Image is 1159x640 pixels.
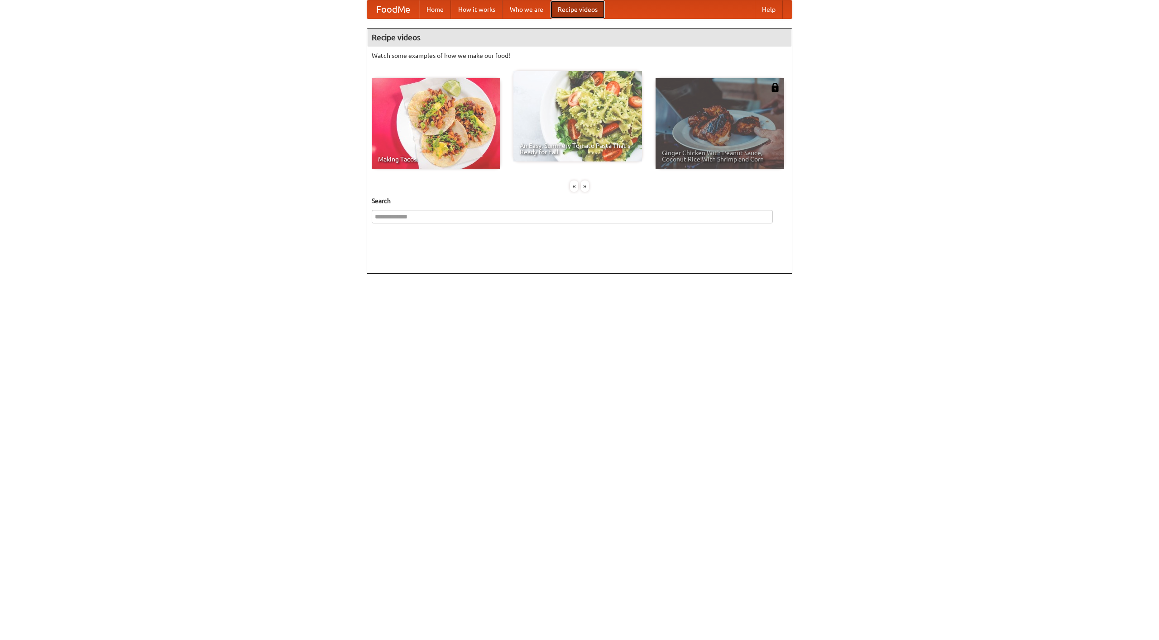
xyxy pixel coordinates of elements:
a: How it works [451,0,503,19]
a: Recipe videos [551,0,605,19]
a: Who we are [503,0,551,19]
h5: Search [372,196,787,205]
p: Watch some examples of how we make our food! [372,51,787,60]
span: Making Tacos [378,156,494,162]
a: Making Tacos [372,78,500,169]
a: FoodMe [367,0,419,19]
div: « [570,180,578,192]
a: Home [419,0,451,19]
span: An Easy, Summery Tomato Pasta That's Ready for Fall [520,142,636,155]
img: 483408.png [771,83,780,92]
a: An Easy, Summery Tomato Pasta That's Ready for Fall [513,71,642,161]
div: » [581,180,589,192]
a: Help [755,0,783,19]
h4: Recipe videos [367,28,792,47]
